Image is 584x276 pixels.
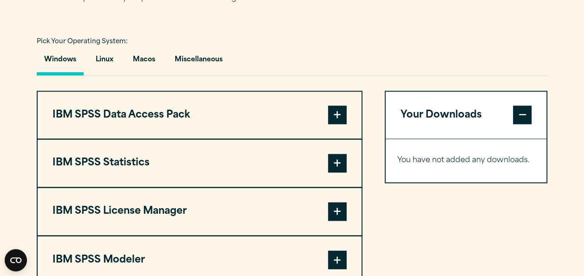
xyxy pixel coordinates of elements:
[37,39,128,45] span: Pick Your Operating System:
[88,49,121,75] button: Linux
[37,49,84,75] button: Windows
[38,92,361,139] button: IBM SPSS Data Access Pack
[38,188,361,235] button: IBM SPSS License Manager
[386,92,547,139] button: Your Downloads
[125,49,163,75] button: Macos
[5,249,27,271] button: Open CMP widget
[38,139,361,187] button: IBM SPSS Statistics
[397,154,535,167] p: You have not added any downloads.
[167,49,230,75] button: Miscellaneous
[386,138,547,182] div: Your Downloads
